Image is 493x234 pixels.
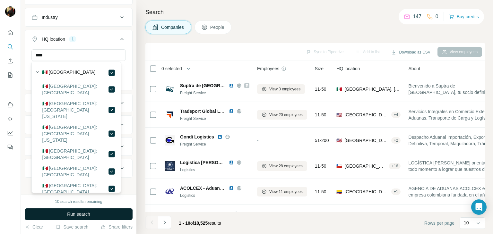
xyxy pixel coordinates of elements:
[315,137,329,144] span: 51-200
[229,83,234,88] img: LinkedIn logo
[179,221,190,226] span: 1 - 10
[5,55,15,67] button: Enrich CSV
[436,13,438,21] p: 0
[42,148,108,161] label: 🇲🇽 [GEOGRAPHIC_DATA]: [GEOGRAPHIC_DATA]
[161,65,182,72] span: 0 selected
[344,163,386,169] span: [GEOGRAPHIC_DATA], [PERSON_NAME][GEOGRAPHIC_DATA]
[336,188,342,195] span: 🇨🇴
[424,220,454,226] span: Rows per page
[257,84,305,94] button: View 3 employees
[344,86,401,92] span: [GEOGRAPHIC_DATA], [GEOGRAPHIC_DATA]
[229,160,234,165] img: LinkedIn logo
[217,134,222,139] img: LinkedIn logo
[25,95,132,111] button: Annual revenue ($)
[257,110,307,120] button: View 20 employees
[336,65,360,72] span: HQ location
[180,167,249,173] div: Logistics
[42,14,58,21] div: Industry
[145,8,485,17] h4: Search
[387,47,435,57] button: Download as CSV
[67,211,90,217] span: Run search
[180,134,214,140] span: Gondi Logistics
[336,163,342,169] span: 🇨🇱
[25,161,132,176] button: Keywords
[344,137,388,144] span: [GEOGRAPHIC_DATA], [US_STATE]
[190,221,194,226] span: of
[25,10,132,25] button: Industry
[42,69,96,77] label: 🇲🇽 [GEOGRAPHIC_DATA]
[180,159,226,166] span: Logistica [PERSON_NAME]
[165,187,175,197] img: Logo of ACOLCEX - Aduanas y Soluciones Logísticas
[42,182,108,195] label: 🇲🇽 [GEOGRAPHIC_DATA]: [GEOGRAPHIC_DATA]
[25,224,43,230] button: Clear
[336,137,342,144] span: 🇺🇸
[315,65,324,72] span: Size
[391,189,401,195] div: + 1
[165,212,175,222] img: Logo of Grupo CAP Logistic
[344,112,388,118] span: [GEOGRAPHIC_DATA], [US_STATE]
[165,161,175,171] img: Logo of Logistica lerol
[5,6,15,17] img: Avatar
[69,36,76,42] div: 1
[391,112,401,118] div: + 4
[5,99,15,111] button: Use Surfe on LinkedIn
[229,186,234,191] img: LinkedIn logo
[25,139,132,154] button: Technologies
[180,141,249,147] div: Freight Service
[165,135,175,145] img: Logo of Gondi Logistics
[471,199,487,215] div: Open Intercom Messenger
[25,117,132,132] button: Employees (size)
[5,127,15,139] button: Dashboard
[165,84,175,94] img: Logo of Suptra de Mexico
[5,141,15,153] button: Feedback
[389,163,401,169] div: + 16
[194,221,208,226] span: 18,525
[55,199,102,205] div: 10 search results remaining
[5,27,15,38] button: Quick start
[180,211,223,217] span: Grupo CAP Logistic
[5,41,15,53] button: Search
[180,193,249,198] div: Logistics
[336,112,342,118] span: 🇺🇸
[315,86,326,92] span: 11-50
[315,112,326,118] span: 11-50
[42,124,108,143] label: 🇲🇽 [GEOGRAPHIC_DATA]: [GEOGRAPHIC_DATA][US_STATE]
[257,187,307,196] button: View 11 employees
[42,165,108,178] label: 🇲🇽 [GEOGRAPHIC_DATA]: [GEOGRAPHIC_DATA]
[449,12,479,21] button: Buy credits
[5,69,15,81] button: My lists
[408,65,420,72] span: About
[179,221,221,226] span: results
[158,216,171,229] button: Navigate to next page
[42,36,65,42] div: HQ location
[269,189,303,195] span: View 11 employees
[180,109,237,114] span: Tradeport Global Logistics
[161,24,185,30] span: Companies
[180,186,277,191] span: ACOLCEX - Aduanas y Soluciones Logísticas
[257,138,259,143] span: -
[391,138,401,143] div: + 2
[257,65,279,72] span: Employees
[344,188,388,195] span: [GEOGRAPHIC_DATA]
[180,90,249,96] div: Freight Service
[42,100,108,120] label: 🇲🇽 [GEOGRAPHIC_DATA]: [GEOGRAPHIC_DATA][US_STATE]
[464,220,469,226] p: 10
[180,82,226,89] span: Suptra de [GEOGRAPHIC_DATA]
[315,163,326,169] span: 11-50
[269,163,303,169] span: View 28 employees
[336,86,342,92] span: 🇲🇽
[257,161,307,171] button: View 28 employees
[25,31,132,49] button: HQ location1
[42,83,108,96] label: 🇲🇽 [GEOGRAPHIC_DATA]: [GEOGRAPHIC_DATA]
[210,24,225,30] span: People
[25,208,133,220] button: Run search
[229,109,234,114] img: LinkedIn logo
[315,188,326,195] span: 11-50
[269,86,300,92] span: View 3 employees
[180,116,249,121] div: Freight Service
[5,113,15,125] button: Use Surfe API
[101,224,133,230] button: Share filters
[269,112,303,118] span: View 20 employees
[413,13,421,21] p: 147
[226,211,231,216] img: LinkedIn logo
